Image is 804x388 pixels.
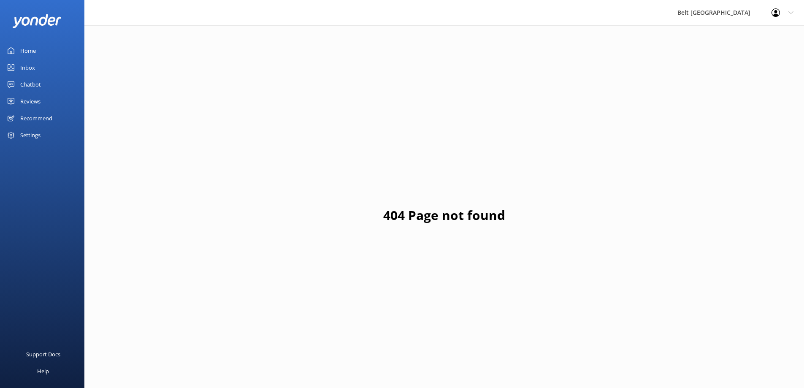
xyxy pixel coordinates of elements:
[20,76,41,93] div: Chatbot
[20,42,36,59] div: Home
[20,93,41,110] div: Reviews
[26,346,60,363] div: Support Docs
[383,205,505,225] h1: 404 Page not found
[20,59,35,76] div: Inbox
[37,363,49,380] div: Help
[20,127,41,144] div: Settings
[13,14,61,28] img: yonder-white-logo.png
[20,110,52,127] div: Recommend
